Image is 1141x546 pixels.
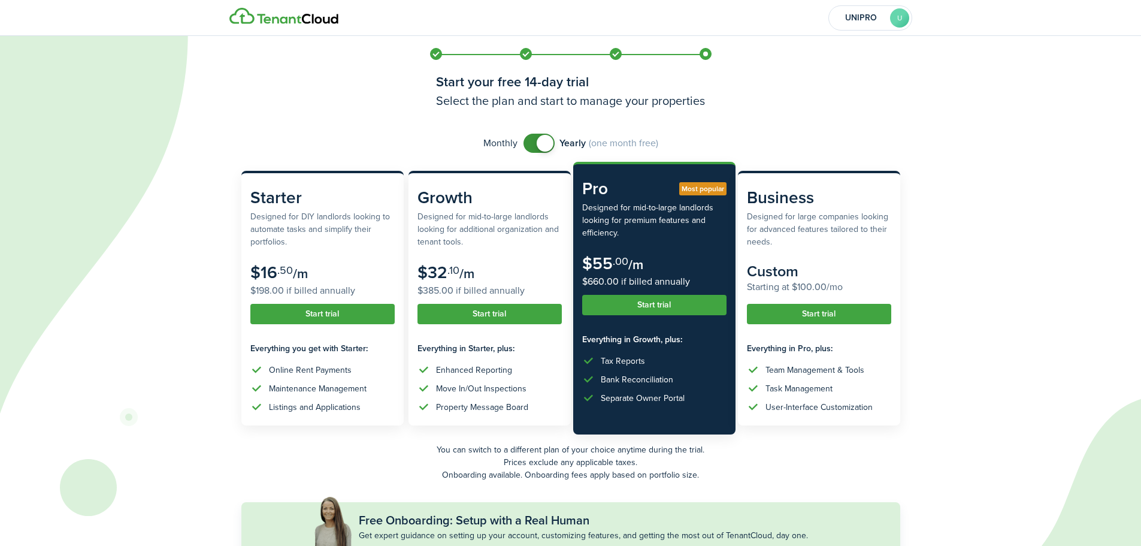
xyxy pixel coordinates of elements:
subscription-pricing-card-description: Designed for mid-to-large landlords looking for premium features and efficiency. [582,201,727,239]
subscription-pricing-card-price-period: /m [628,255,643,274]
subscription-pricing-card-description: Designed for large companies looking for advanced features tailored to their needs. [747,210,891,248]
subscription-pricing-card-price-annual: Starting at $100.00/mo [747,280,891,294]
subscription-pricing-card-features-title: Everything in Pro, plus: [747,342,891,355]
subscription-pricing-card-description: Designed for DIY landlords looking to automate tasks and simplify their portfolios. [250,210,395,248]
div: Task Management [765,382,833,395]
button: Open menu [828,5,912,31]
div: Enhanced Reporting [436,364,512,376]
subscription-pricing-card-features-title: Everything you get with Starter: [250,342,395,355]
span: UNIPRO [837,14,885,22]
button: Start trial [250,304,395,324]
button: Start trial [582,295,727,315]
subscription-pricing-card-features-title: Everything in Starter, plus: [417,342,562,355]
subscription-pricing-card-price-period: /m [459,264,474,283]
subscription-pricing-card-price-annual: $385.00 if billed annually [417,283,562,298]
subscription-pricing-card-price-cents: .00 [613,254,628,269]
subscription-pricing-card-price-period: /m [293,264,308,283]
div: Online Rent Payments [269,364,352,376]
img: Logo [229,8,338,25]
div: Team Management & Tools [765,364,864,376]
div: Tax Reports [601,355,645,367]
subscription-pricing-card-price-amount: Custom [747,260,798,282]
subscription-pricing-card-title: Growth [417,185,562,210]
subscription-pricing-banner-title: Free Onboarding: Setup with a Real Human [359,511,589,529]
div: Separate Owner Portal [601,392,685,405]
div: Bank Reconciliation [601,373,673,386]
button: Start trial [417,304,562,324]
span: Monthly [483,136,517,150]
subscription-pricing-card-title: Business [747,185,891,210]
subscription-pricing-card-price-annual: $198.00 if billed annually [250,283,395,298]
h1: Start your free 14-day trial [436,72,706,92]
h3: Select the plan and start to manage your properties [436,92,706,110]
span: Most popular [682,183,724,194]
subscription-pricing-card-price-amount: $16 [250,260,277,285]
subscription-pricing-banner-description: Get expert guidance on setting up your account, customizing features, and getting the most out of... [359,529,808,542]
subscription-pricing-card-price-amount: $55 [582,251,613,276]
p: You can switch to a different plan of your choice anytime during the trial. Prices exclude any ap... [241,444,900,481]
subscription-pricing-card-features-title: Everything in Growth, plus: [582,333,727,346]
subscription-pricing-card-title: Pro [582,176,727,201]
subscription-pricing-card-description: Designed for mid-to-large landlords looking for additional organization and tenant tools. [417,210,562,248]
div: Listings and Applications [269,401,361,414]
div: Maintenance Management [269,382,367,395]
avatar-text: U [890,8,909,28]
button: Start trial [747,304,891,324]
div: User-Interface Customization [765,401,873,414]
subscription-pricing-card-price-cents: .10 [447,263,459,278]
subscription-pricing-card-price-cents: .50 [277,263,293,278]
subscription-pricing-card-price-annual: $660.00 if billed annually [582,274,727,289]
div: Move In/Out Inspections [436,382,526,395]
subscription-pricing-card-title: Starter [250,185,395,210]
div: Property Message Board [436,401,528,414]
subscription-pricing-card-price-amount: $32 [417,260,447,285]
